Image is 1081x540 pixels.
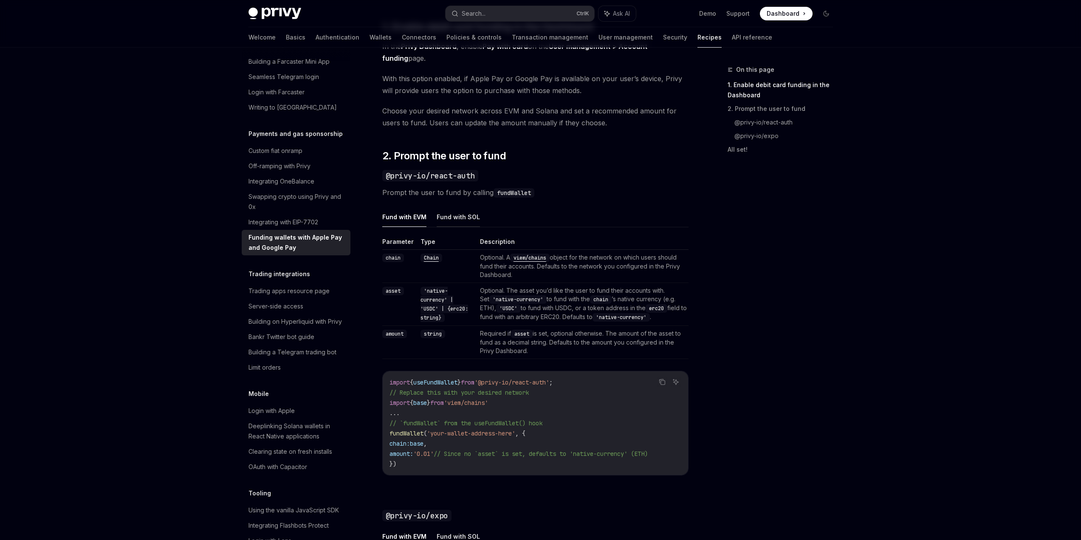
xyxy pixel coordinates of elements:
[248,332,314,342] div: Bankr Twitter bot guide
[248,520,329,531] div: Integrating Flashbots Protect
[382,287,404,295] code: asset
[477,237,689,250] th: Description
[728,78,840,102] a: 1. Enable debit card funding in the Dashboard
[423,440,427,447] span: ,
[576,10,589,17] span: Ctrl K
[734,129,840,143] a: @privy-io/expo
[736,65,774,75] span: On this page
[248,505,339,515] div: Using the vanilla JavaScript SDK
[477,326,689,359] td: Required if is set, optional otherwise. The amount of the asset to fund as a decimal string. Defa...
[389,460,396,468] span: })
[598,6,636,21] button: Ask AI
[728,102,840,116] a: 2. Prompt the user to fund
[382,510,452,521] code: @privy-io/expo
[248,286,330,296] div: Trading apps resource page
[474,379,549,386] span: '@privy-io/react-auth'
[248,389,269,399] h5: Mobile
[242,503,350,518] a: Using the vanilla JavaScript SDK
[421,330,445,338] code: string
[242,459,350,475] a: OAuth with Capacitor
[242,299,350,314] a: Server-side access
[382,330,407,338] code: amount
[248,161,310,171] div: Off-ramping with Privy
[242,283,350,299] a: Trading apps resource page
[657,376,668,387] button: Copy the contents from the code block
[417,237,477,250] th: Type
[697,27,722,48] a: Recipes
[494,188,534,198] code: fundWallet
[382,40,689,64] span: In the , enable on the page.
[248,232,345,253] div: Funding wallets with Apple Pay and Google Pay
[242,174,350,189] a: Integrating OneBalance
[242,518,350,533] a: Integrating Flashbots Protect
[242,69,350,85] a: Seamless Telegram login
[461,379,474,386] span: from
[382,187,689,198] span: Prompt the user to fund by calling
[389,430,423,437] span: fundWallet
[410,399,413,407] span: {
[421,254,442,261] a: Chain
[489,295,547,304] code: 'native-currency'
[242,215,350,230] a: Integrating with EIP-7702
[734,116,840,129] a: @privy-io/react-auth
[382,237,417,250] th: Parameter
[446,6,594,21] button: Search...CtrlK
[248,87,305,97] div: Login with Farcaster
[242,360,350,375] a: Limit orders
[457,379,461,386] span: }
[511,330,533,338] code: asset
[248,176,314,187] div: Integrating OneBalance
[510,254,550,262] code: viem/chains
[444,399,488,407] span: 'viem/chains'
[598,27,653,48] a: User management
[410,440,423,447] span: base
[248,447,332,457] div: Clearing state on fresh installs
[242,143,350,158] a: Custom fiat onramp
[437,207,480,227] button: Fund with SOL
[477,283,689,326] td: Optional. The asset you’d like the user to fund their accounts with. Set to fund with the ’s nati...
[248,192,345,212] div: Swapping crypto using Privy and 0x
[248,57,330,67] div: Building a Farcaster Mini App
[410,379,413,386] span: {
[389,409,400,417] span: ...
[446,27,502,48] a: Policies & controls
[248,8,301,20] img: dark logo
[382,149,506,163] span: 2. Prompt the user to fund
[663,27,687,48] a: Security
[389,389,529,396] span: // Replace this with your desired network
[413,379,457,386] span: useFundWallet
[382,207,426,227] button: Fund with EVM
[496,304,521,313] code: 'USDC'
[421,287,468,322] code: 'native-currency' | 'USDC' | {erc20: string}
[242,85,350,100] a: Login with Farcaster
[242,403,350,418] a: Login with Apple
[382,170,478,181] code: @privy-io/react-auth
[248,488,271,498] h5: Tooling
[242,444,350,459] a: Clearing state on fresh installs
[427,430,515,437] span: 'your-wallet-address-here'
[242,418,350,444] a: Deeplinking Solana wallets in React Native applications
[726,9,750,18] a: Support
[248,347,336,357] div: Building a Telegram trading bot
[760,7,813,20] a: Dashboard
[389,419,542,427] span: // `fundWallet` from the useFundWallet() hook
[382,105,689,129] span: Choose your desired network across EVM and Solana and set a recommended amount for users to fund....
[510,254,550,261] a: viem/chains
[389,379,410,386] span: import
[248,406,295,416] div: Login with Apple
[512,27,588,48] a: Transaction management
[248,129,343,139] h5: Payments and gas sponsorship
[430,399,444,407] span: from
[242,100,350,115] a: Writing to [GEOGRAPHIC_DATA]
[732,27,772,48] a: API reference
[549,379,553,386] span: ;
[421,254,442,262] code: Chain
[242,329,350,345] a: Bankr Twitter bot guide
[670,376,681,387] button: Ask AI
[728,143,840,156] a: All set!
[593,313,650,322] code: 'native-currency'
[413,450,434,458] span: '0.01'
[248,27,276,48] a: Welcome
[248,421,345,441] div: Deeplinking Solana wallets in React Native applications
[248,362,281,373] div: Limit orders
